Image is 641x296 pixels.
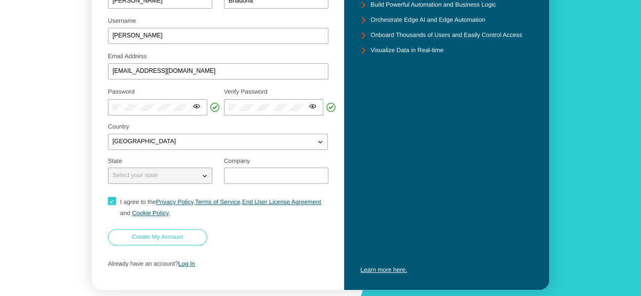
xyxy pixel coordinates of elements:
[370,17,485,24] unity-typography: Orchestrate Edge AI and Edge Automation
[370,2,496,9] unity-typography: Build Powerful Automation and Business Logic
[178,260,195,267] a: Log In
[108,17,136,24] label: Username
[360,266,407,273] a: Learn more here.
[120,209,130,217] span: and
[370,32,522,39] unity-typography: Onboard Thousands of Users and Easily Control Access
[156,198,194,205] a: Privacy Policy
[120,198,321,217] span: I agree to the , , ,
[108,261,328,268] p: Already have an account?
[224,88,268,95] label: Verify Password
[195,198,240,205] a: Terms of Service
[132,209,168,217] a: Cookie Policy
[370,47,443,54] unity-typography: Visualize Data in Real-time
[360,166,533,263] iframe: YouTube video player
[242,198,321,205] a: End User License Agreement
[108,53,147,60] label: Email Address
[108,88,135,95] label: Password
